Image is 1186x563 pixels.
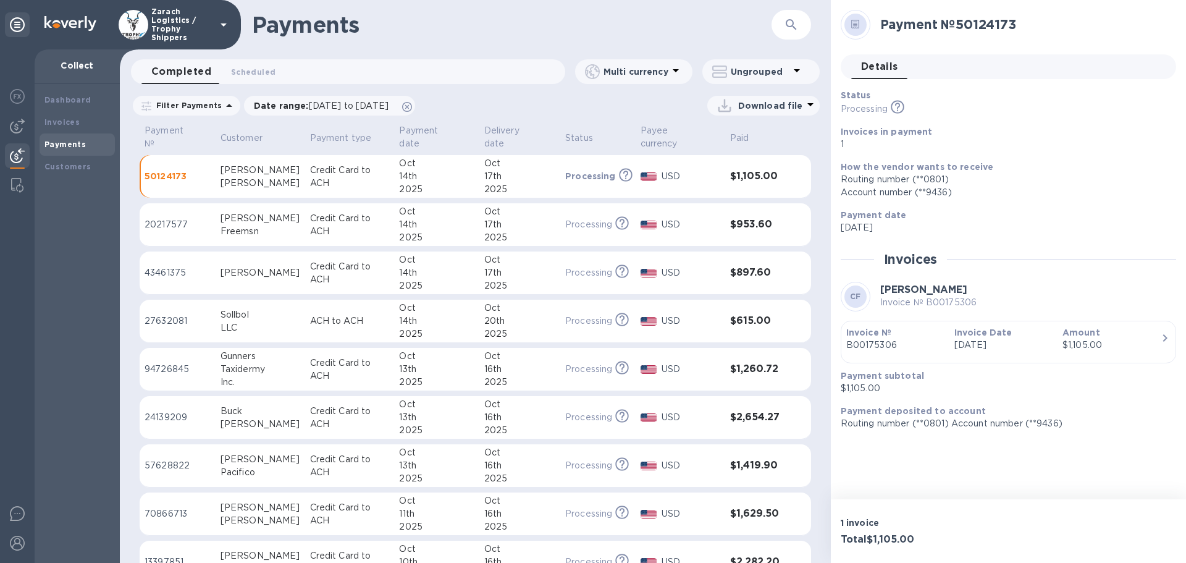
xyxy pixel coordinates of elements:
div: 13th [399,363,474,376]
p: Processing [565,266,612,279]
div: [PERSON_NAME] [221,501,300,514]
p: Processing [565,459,612,472]
span: Customer [221,132,279,145]
div: 2025 [484,279,555,292]
div: 2025 [399,472,474,485]
p: Processing [565,507,612,520]
b: Dashboard [44,95,91,104]
h2: Invoices [884,252,938,267]
p: 70866713 [145,507,211,520]
p: Payment № [145,124,195,150]
div: Oct [399,494,474,507]
div: 2025 [484,376,555,389]
p: Delivery date [484,124,539,150]
div: 2025 [399,328,474,341]
div: Oct [399,302,474,315]
p: Processing [565,363,612,376]
div: 14th [399,218,474,231]
div: 17th [484,170,555,183]
h1: Payments [252,12,772,38]
div: Oct [484,205,555,218]
span: Delivery date [484,124,555,150]
img: Foreign exchange [10,89,25,104]
img: USD [641,462,657,470]
h3: Total $1,105.00 [841,534,1004,546]
div: $1,105.00 [1062,339,1161,352]
p: Processing [565,315,612,328]
img: USD [641,365,657,374]
b: CF [850,292,861,301]
div: 14th [399,266,474,279]
b: Invoice Date [954,328,1012,337]
p: USD [662,459,720,472]
p: Filter Payments [151,100,222,111]
div: 2025 [484,472,555,485]
p: Credit Card to ACH [310,501,390,527]
div: [PERSON_NAME] [221,549,300,562]
p: Customer [221,132,263,145]
p: USD [662,170,720,183]
p: [DATE] [954,339,1053,352]
p: Credit Card to ACH [310,357,390,383]
div: 2025 [399,520,474,533]
div: 17th [484,266,555,279]
div: 2025 [399,231,474,244]
b: Invoices in payment [841,127,933,137]
p: USD [662,411,720,424]
h3: $1,260.72 [730,363,786,375]
p: $1,105.00 [841,382,1166,395]
div: 2025 [484,424,555,437]
div: 13th [399,459,474,472]
div: Date range:[DATE] to [DATE] [244,96,415,116]
p: Payment date [399,124,458,150]
div: Oct [484,350,555,363]
div: Sollbol [221,308,300,321]
p: Processing [565,218,612,231]
div: Oct [399,543,474,556]
div: 2025 [484,328,555,341]
p: 57628822 [145,459,211,472]
p: Payment type [310,132,372,145]
p: USD [662,315,720,328]
div: [PERSON_NAME] [221,177,300,190]
p: Date range : [254,99,395,112]
div: Freemsn [221,225,300,238]
p: Credit Card to ACH [310,260,390,286]
p: 1 [841,138,1166,151]
div: 16th [484,507,555,520]
div: [PERSON_NAME] [221,453,300,466]
p: 94726845 [145,363,211,376]
div: Routing number (**0801) [841,173,1166,186]
div: Oct [399,398,474,411]
div: 13th [399,411,474,424]
p: 20217577 [145,218,211,231]
p: [DATE] [841,221,1166,234]
div: Oct [484,398,555,411]
div: 17th [484,218,555,231]
img: USD [641,510,657,519]
b: [PERSON_NAME] [880,284,967,295]
div: Account number (**9436) [841,186,1166,199]
p: USD [662,507,720,520]
span: Payment № [145,124,211,150]
p: Paid [730,132,749,145]
p: Zarach Logistics / Trophy Shippers [151,7,213,42]
b: Payments [44,140,86,149]
h3: $2,654.27 [730,412,786,423]
p: 27632081 [145,315,211,328]
div: Oct [399,205,474,218]
h3: $953.60 [730,219,786,231]
h3: $615.00 [730,315,786,327]
h3: $897.60 [730,267,786,279]
div: 2025 [484,183,555,196]
div: Oct [399,446,474,459]
div: Oct [484,446,555,459]
b: Invoices [44,117,80,127]
div: LLC [221,321,300,334]
b: Amount [1062,328,1100,337]
p: USD [662,218,720,231]
img: USD [641,413,657,422]
img: Logo [44,16,96,31]
p: Credit Card to ACH [310,212,390,238]
span: [DATE] to [DATE] [309,101,389,111]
